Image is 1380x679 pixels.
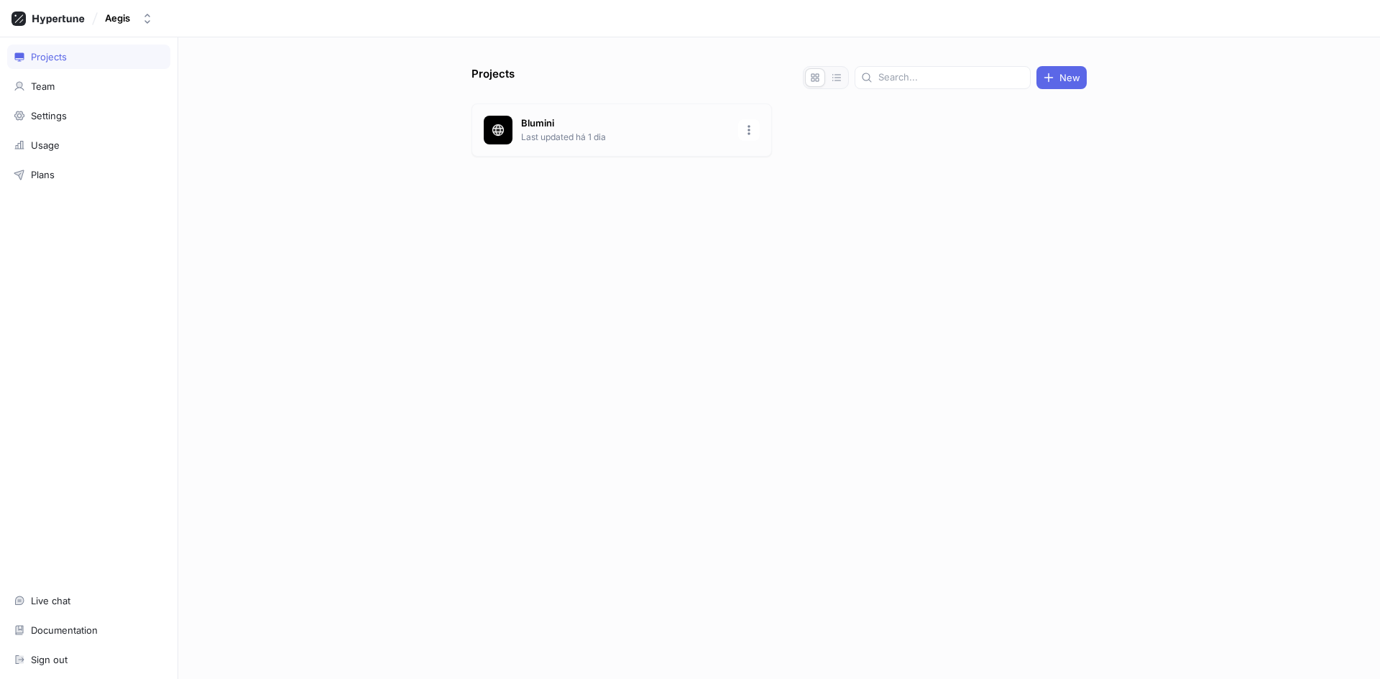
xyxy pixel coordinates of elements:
[7,45,170,69] a: Projects
[7,618,170,642] a: Documentation
[521,131,730,144] p: Last updated há 1 dia
[7,103,170,128] a: Settings
[31,110,67,121] div: Settings
[31,595,70,606] div: Live chat
[1036,66,1087,89] button: New
[31,169,55,180] div: Plans
[7,162,170,187] a: Plans
[521,116,730,131] p: Blumini
[1059,73,1080,82] span: New
[99,6,159,30] button: Aegis
[31,139,60,151] div: Usage
[7,133,170,157] a: Usage
[878,70,1024,85] input: Search...
[31,51,67,63] div: Projects
[7,74,170,98] a: Team
[105,12,130,24] div: Aegis
[31,624,98,636] div: Documentation
[31,80,55,92] div: Team
[471,66,515,89] p: Projects
[31,654,68,665] div: Sign out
